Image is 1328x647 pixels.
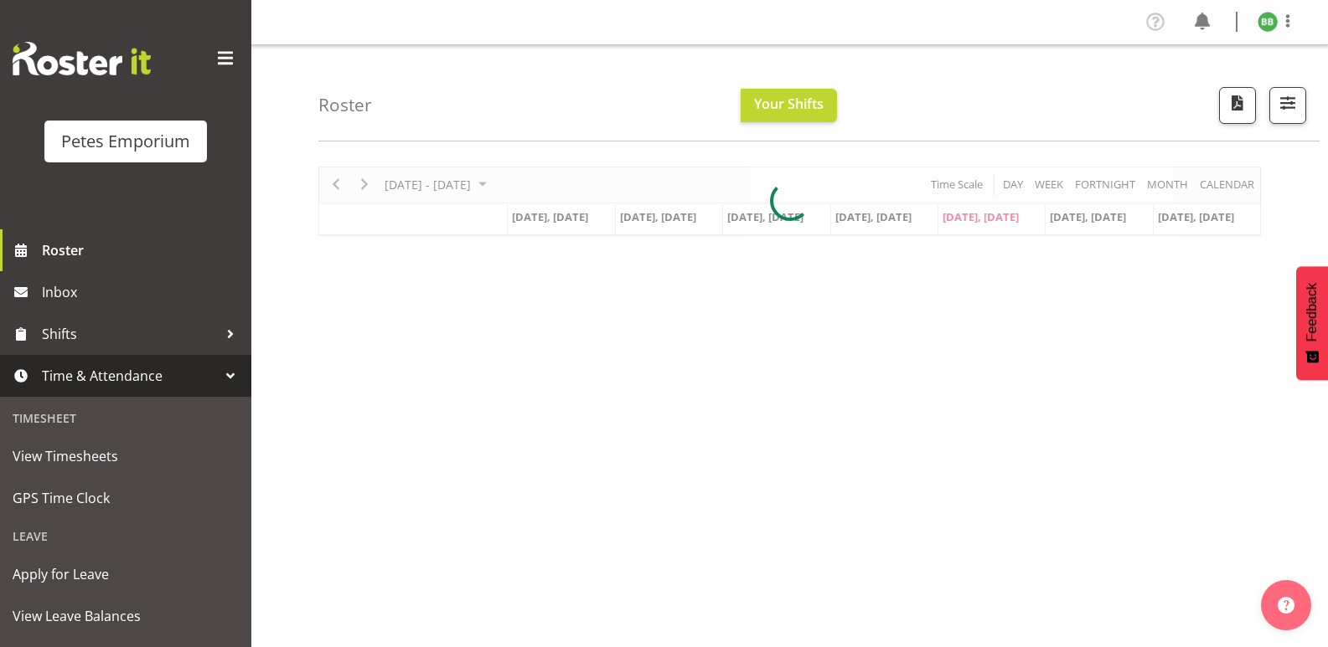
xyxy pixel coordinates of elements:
a: View Leave Balances [4,595,247,637]
a: View Timesheets [4,435,247,477]
div: Petes Emporium [61,129,190,154]
span: View Timesheets [13,444,239,469]
div: Leave [4,519,247,553]
span: Shifts [42,321,218,347]
span: Roster [42,238,243,263]
span: GPS Time Clock [13,485,239,511]
h4: Roster [318,95,372,115]
img: help-xxl-2.png [1278,597,1294,614]
button: Filter Shifts [1269,87,1306,124]
span: Inbox [42,280,243,305]
button: Feedback - Show survey [1296,266,1328,380]
button: Download a PDF of the roster according to the set date range. [1219,87,1256,124]
span: View Leave Balances [13,603,239,629]
button: Your Shifts [741,89,837,122]
a: GPS Time Clock [4,477,247,519]
a: Apply for Leave [4,553,247,595]
span: Feedback [1305,283,1320,341]
span: Your Shifts [754,95,824,113]
img: beena-bist9974.jpg [1258,12,1278,32]
div: Timesheet [4,401,247,435]
img: Rosterit website logo [13,42,151,75]
span: Apply for Leave [13,562,239,587]
span: Time & Attendance [42,363,218,388]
